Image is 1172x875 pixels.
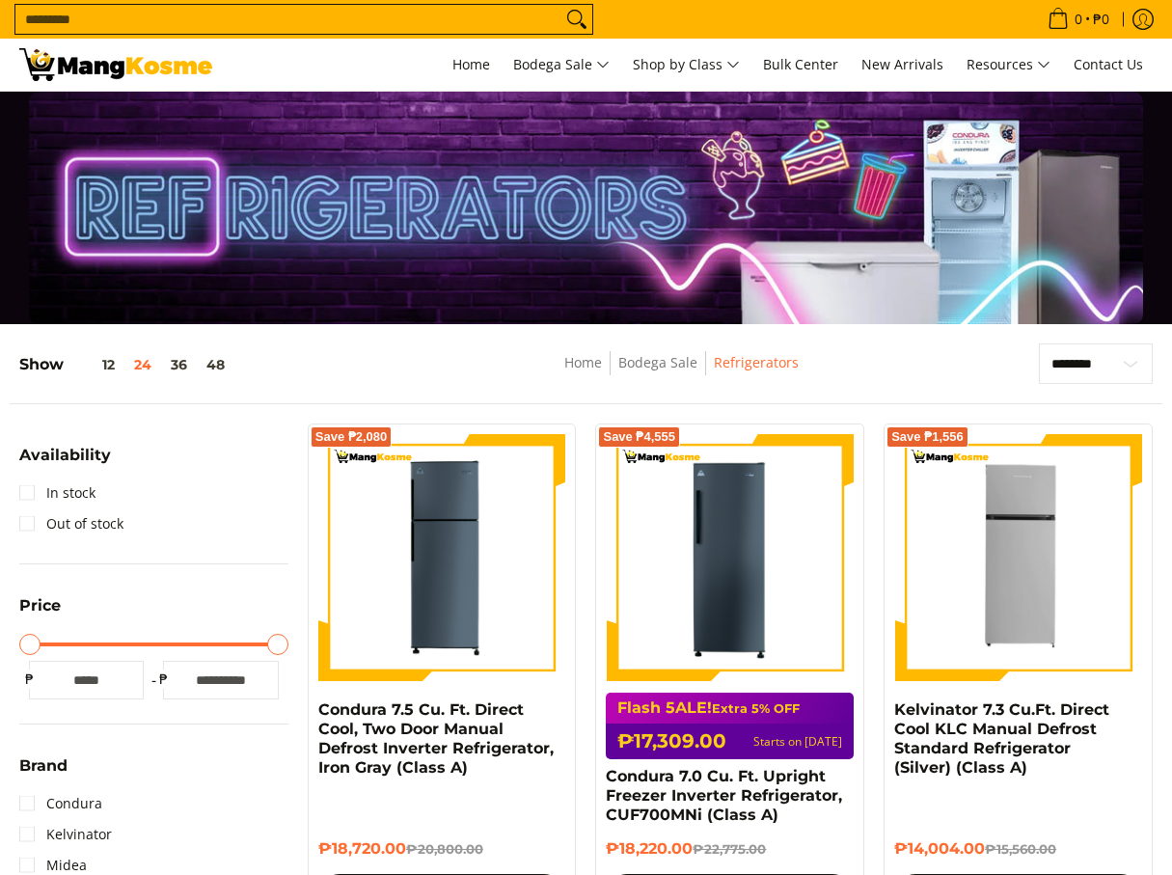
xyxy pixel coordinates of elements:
img: condura-direct-cool-7.5-cubic-feet-2-door-manual-defrost-inverter-ref-iron-gray-full-view-mang-kosme [318,434,566,682]
span: ₱ [153,670,173,689]
span: • [1042,9,1115,30]
span: Bulk Center [763,55,838,73]
a: Bodega Sale [618,353,697,371]
button: 36 [161,357,197,372]
span: Save ₱1,556 [891,431,964,443]
span: New Arrivals [861,55,943,73]
span: Price [19,598,61,614]
a: Condura [19,788,102,819]
span: Save ₱2,080 [315,431,388,443]
span: Resources [967,53,1050,77]
span: Availability [19,448,111,463]
span: Brand [19,758,68,774]
summary: Open [19,758,68,788]
a: Refrigerators [714,353,799,371]
button: 12 [64,357,124,372]
h5: Show [19,355,234,374]
button: 48 [197,357,234,372]
a: New Arrivals [852,39,953,91]
nav: Breadcrumbs [424,351,939,395]
h6: ₱18,220.00 [606,839,854,860]
span: ₱0 [1090,13,1112,26]
a: Kelvinator 7.3 Cu.Ft. Direct Cool KLC Manual Defrost Standard Refrigerator (Silver) (Class A) [894,700,1109,777]
del: ₱15,560.00 [985,841,1056,857]
h6: ₱14,004.00 [894,839,1142,860]
a: Contact Us [1064,39,1153,91]
summary: Open [19,598,61,628]
a: Kelvinator [19,819,112,850]
del: ₱20,800.00 [406,841,483,857]
a: Resources [957,39,1060,91]
a: Home [564,353,602,371]
summary: Open [19,448,111,478]
img: Bodega Sale Refrigerator l Mang Kosme: Home Appliances Warehouse Sale [19,48,212,81]
span: Contact Us [1074,55,1143,73]
a: Shop by Class [623,39,750,91]
a: Out of stock [19,508,123,539]
span: ₱ [19,670,39,689]
span: 0 [1072,13,1085,26]
a: Home [443,39,500,91]
span: Home [452,55,490,73]
nav: Main Menu [232,39,1153,91]
del: ₱22,775.00 [693,841,766,857]
button: 24 [124,357,161,372]
a: Condura 7.0 Cu. Ft. Upright Freezer Inverter Refrigerator, CUF700MNi (Class A) [606,767,842,824]
h6: ₱18,720.00 [318,839,566,860]
span: Save ₱4,555 [603,431,675,443]
a: Bodega Sale [504,39,619,91]
a: Condura 7.5 Cu. Ft. Direct Cool, Two Door Manual Defrost Inverter Refrigerator, Iron Gray (Class A) [318,700,554,777]
a: In stock [19,478,95,508]
img: Kelvinator 7.3 Cu.Ft. Direct Cool KLC Manual Defrost Standard Refrigerator (Silver) (Class A) [894,434,1142,682]
span: Bodega Sale [513,53,610,77]
span: Shop by Class [633,53,740,77]
button: Search [561,5,592,34]
img: Condura 7.0 Cu. Ft. Upright Freezer Inverter Refrigerator, CUF700MNi (Class A) [606,434,854,682]
a: Bulk Center [753,39,848,91]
